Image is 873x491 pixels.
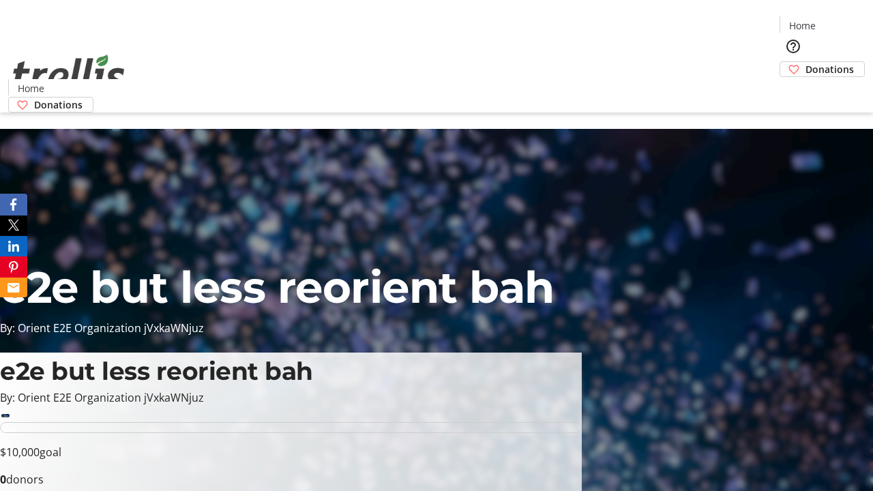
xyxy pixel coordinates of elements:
[8,40,130,108] img: Orient E2E Organization jVxkaWNjuz's Logo
[8,97,93,113] a: Donations
[780,33,807,60] button: Help
[34,98,83,112] span: Donations
[789,18,816,33] span: Home
[18,81,44,95] span: Home
[780,61,865,77] a: Donations
[780,77,807,104] button: Cart
[805,62,854,76] span: Donations
[780,18,824,33] a: Home
[9,81,53,95] a: Home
